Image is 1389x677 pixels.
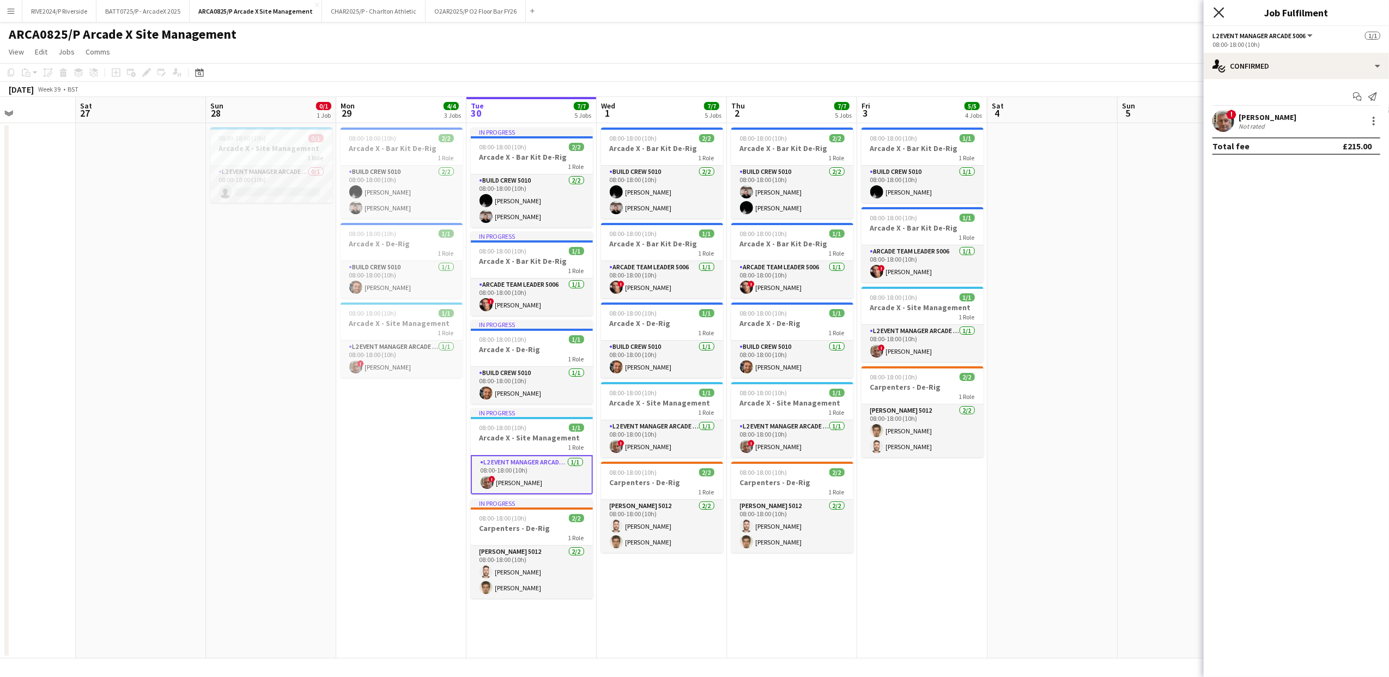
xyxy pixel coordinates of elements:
[862,303,984,312] h3: Arcade X - Site Management
[699,309,714,317] span: 1/1
[992,101,1004,111] span: Sat
[601,223,723,298] div: 08:00-18:00 (10h)1/1Arcade X - Bar Kit De-Rig1 RoleArcade Team Leader 50061/108:00-18:00 (10h)![P...
[568,534,584,542] span: 1 Role
[862,325,984,362] app-card-role: L2 Event Manager Arcade 50061/108:00-18:00 (10h)![PERSON_NAME]
[489,476,495,482] span: !
[740,134,787,142] span: 08:00-18:00 (10h)
[601,420,723,457] app-card-role: L2 Event Manager Arcade 50061/108:00-18:00 (10h)![PERSON_NAME]
[210,101,223,111] span: Sun
[322,1,426,22] button: CHAR2025/P - Charlton Athletic
[731,143,853,153] h3: Arcade X - Bar Kit De-Rig
[480,335,527,343] span: 08:00-18:00 (10h)
[1227,110,1236,119] span: !
[699,389,714,397] span: 1/1
[862,128,984,203] app-job-card: 08:00-18:00 (10h)1/1Arcade X - Bar Kit De-Rig1 RoleBuild Crew 50101/108:00-18:00 (10h)[PERSON_NAME]
[471,232,593,316] app-job-card: In progress08:00-18:00 (10h)1/1Arcade X - Bar Kit De-Rig1 RoleArcade Team Leader 50061/108:00-18:...
[862,207,984,282] app-job-card: 08:00-18:00 (10h)1/1Arcade X - Bar Kit De-Rig1 RoleArcade Team Leader 50061/108:00-18:00 (10h)![P...
[341,303,463,378] app-job-card: 08:00-18:00 (10h)1/1Arcade X - Site Management1 RoleL2 Event Manager Arcade 50061/108:00-18:00 (1...
[569,514,584,522] span: 2/2
[862,245,984,282] app-card-role: Arcade Team Leader 50061/108:00-18:00 (10h)![PERSON_NAME]
[210,128,332,203] app-job-card: 08:00-18:00 (10h)0/1Arcade X - Site Management1 RoleL2 Event Manager Arcade 50060/108:00-18:00 (10h)
[959,392,975,401] span: 1 Role
[699,154,714,162] span: 1 Role
[471,174,593,227] app-card-role: Build Crew 50102/208:00-18:00 (10h)[PERSON_NAME][PERSON_NAME]
[601,239,723,249] h3: Arcade X - Bar Kit De-Rig
[1365,32,1380,40] span: 1/1
[870,134,918,142] span: 08:00-18:00 (10h)
[862,166,984,203] app-card-role: Build Crew 50101/108:00-18:00 (10h)[PERSON_NAME]
[610,468,657,476] span: 08:00-18:00 (10h)
[438,249,454,257] span: 1 Role
[862,366,984,457] app-job-card: 08:00-18:00 (10h)2/2Carpenters - De-Rig1 Role[PERSON_NAME] 50122/208:00-18:00 (10h)[PERSON_NAME][...
[610,229,657,238] span: 08:00-18:00 (10h)
[438,329,454,337] span: 1 Role
[569,143,584,151] span: 2/2
[829,468,845,476] span: 2/2
[471,408,593,494] app-job-card: In progress08:00-18:00 (10h)1/1Arcade X - Site Management1 RoleL2 Event Manager Arcade 50061/108:...
[618,281,624,287] span: !
[731,223,853,298] div: 08:00-18:00 (10h)1/1Arcade X - Bar Kit De-Rig1 RoleArcade Team Leader 50061/108:00-18:00 (10h)![P...
[471,546,593,599] app-card-role: [PERSON_NAME] 50122/208:00-18:00 (10h)[PERSON_NAME][PERSON_NAME]
[317,111,331,119] div: 1 Job
[1212,32,1306,40] span: L2 Event Manager Arcade 5006
[829,488,845,496] span: 1 Role
[480,514,527,522] span: 08:00-18:00 (10h)
[959,154,975,162] span: 1 Role
[471,499,593,599] div: In progress08:00-18:00 (10h)2/2Carpenters - De-Rig1 Role[PERSON_NAME] 50122/208:00-18:00 (10h)[PE...
[568,267,584,275] span: 1 Role
[870,373,918,381] span: 08:00-18:00 (10h)
[219,134,266,142] span: 08:00-18:00 (10h)
[731,420,853,457] app-card-role: L2 Event Manager Arcade 50061/108:00-18:00 (10h)![PERSON_NAME]
[190,1,322,22] button: ARCA0825/P Arcade X Site Management
[601,382,723,457] app-job-card: 08:00-18:00 (10h)1/1Arcade X - Site Management1 RoleL2 Event Manager Arcade 50061/108:00-18:00 (1...
[480,424,527,432] span: 08:00-18:00 (10h)
[731,318,853,328] h3: Arcade X - De-Rig
[574,102,589,110] span: 7/7
[699,408,714,416] span: 1 Role
[748,440,755,446] span: !
[862,101,870,111] span: Fri
[569,247,584,255] span: 1/1
[341,341,463,378] app-card-role: L2 Event Manager Arcade 50061/108:00-18:00 (10h)![PERSON_NAME]
[601,462,723,553] div: 08:00-18:00 (10h)2/2Carpenters - De-Rig1 Role[PERSON_NAME] 50122/208:00-18:00 (10h)[PERSON_NAME][...
[960,293,975,301] span: 1/1
[469,107,484,119] span: 30
[1212,32,1314,40] button: L2 Event Manager Arcade 5006
[731,101,745,111] span: Thu
[829,309,845,317] span: 1/1
[965,102,980,110] span: 5/5
[878,265,885,271] span: !
[471,320,593,329] div: In progress
[1204,53,1389,79] div: Confirmed
[990,107,1004,119] span: 4
[731,341,853,378] app-card-role: Build Crew 50101/108:00-18:00 (10h)[PERSON_NAME]
[731,303,853,378] app-job-card: 08:00-18:00 (10h)1/1Arcade X - De-Rig1 RoleBuild Crew 50101/108:00-18:00 (10h)[PERSON_NAME]
[731,382,853,457] div: 08:00-18:00 (10h)1/1Arcade X - Site Management1 RoleL2 Event Manager Arcade 50061/108:00-18:00 (1...
[341,223,463,298] app-job-card: 08:00-18:00 (10h)1/1Arcade X - De-Rig1 RoleBuild Crew 50101/108:00-18:00 (10h)[PERSON_NAME]
[601,303,723,378] app-job-card: 08:00-18:00 (10h)1/1Arcade X - De-Rig1 RoleBuild Crew 50101/108:00-18:00 (10h)[PERSON_NAME]
[829,329,845,337] span: 1 Role
[960,373,975,381] span: 2/2
[610,389,657,397] span: 08:00-18:00 (10h)
[731,128,853,219] app-job-card: 08:00-18:00 (10h)2/2Arcade X - Bar Kit De-Rig1 RoleBuild Crew 50102/208:00-18:00 (10h)[PERSON_NAM...
[601,261,723,298] app-card-role: Arcade Team Leader 50061/108:00-18:00 (10h)![PERSON_NAME]
[1122,101,1135,111] span: Sun
[9,47,24,57] span: View
[731,500,853,553] app-card-role: [PERSON_NAME] 50122/208:00-18:00 (10h)[PERSON_NAME][PERSON_NAME]
[834,102,850,110] span: 7/7
[601,341,723,378] app-card-role: Build Crew 50101/108:00-18:00 (10h)[PERSON_NAME]
[471,367,593,404] app-card-role: Build Crew 50101/108:00-18:00 (10h)[PERSON_NAME]
[748,281,755,287] span: !
[439,229,454,238] span: 1/1
[731,477,853,487] h3: Carpenters - De-Rig
[862,404,984,457] app-card-role: [PERSON_NAME] 50122/208:00-18:00 (10h)[PERSON_NAME][PERSON_NAME]
[349,309,397,317] span: 08:00-18:00 (10h)
[699,134,714,142] span: 2/2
